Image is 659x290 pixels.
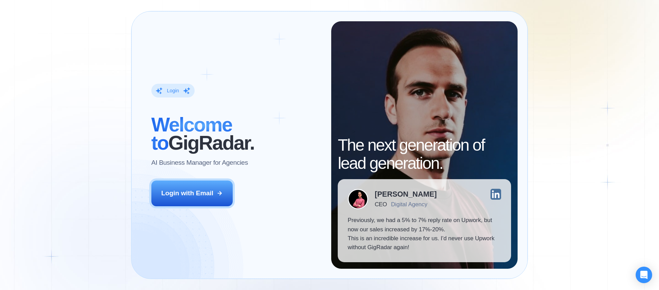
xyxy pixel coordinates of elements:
[338,136,511,173] h2: The next generation of lead generation.
[151,181,233,206] button: Login with Email
[151,116,321,152] h2: ‍ GigRadar.
[391,201,427,208] div: Digital Agency
[375,201,387,208] div: CEO
[151,158,248,167] p: AI Business Manager for Agencies
[167,88,179,94] div: Login
[375,190,437,198] div: [PERSON_NAME]
[161,189,213,198] div: Login with Email
[636,267,652,283] div: Open Intercom Messenger
[348,216,501,252] p: Previously, we had a 5% to 7% reply rate on Upwork, but now our sales increased by 17%-20%. This ...
[151,114,232,154] span: Welcome to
